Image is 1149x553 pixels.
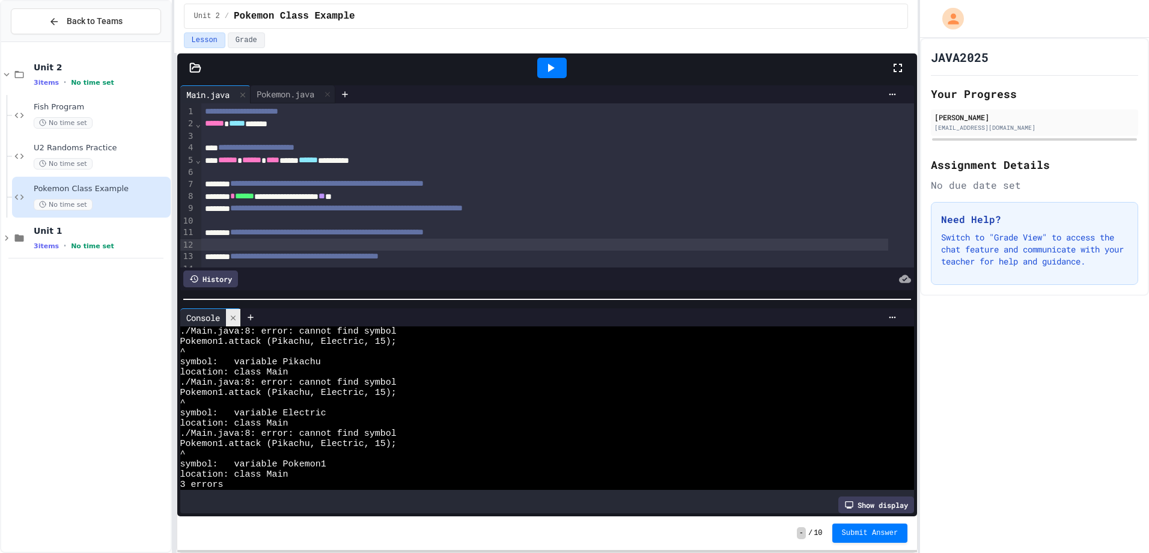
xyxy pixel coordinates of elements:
[934,112,1135,123] div: [PERSON_NAME]
[814,528,822,538] span: 10
[180,398,186,408] span: ^
[228,32,265,48] button: Grade
[941,231,1128,267] p: Switch to "Grade View" to access the chat feature and communicate with your teacher for help and ...
[234,9,355,23] span: Pokemon Class Example
[180,215,195,227] div: 10
[808,528,812,538] span: /
[180,179,195,191] div: 7
[180,347,186,357] span: ^
[941,212,1128,227] h3: Need Help?
[180,367,288,377] span: location: class Main
[67,15,123,28] span: Back to Teams
[931,85,1138,102] h2: Your Progress
[71,242,114,250] span: No time set
[180,449,186,459] span: ^
[225,11,229,21] span: /
[838,496,914,513] div: Show display
[180,429,397,439] span: ./Main.java:8: error: cannot find symbol
[183,270,238,287] div: History
[34,242,59,250] span: 3 items
[934,123,1135,132] div: [EMAIL_ADDRESS][DOMAIN_NAME]
[930,5,967,32] div: My Account
[34,199,93,210] span: No time set
[180,191,195,203] div: 8
[34,117,93,129] span: No time set
[180,118,195,130] div: 2
[34,158,93,170] span: No time set
[180,459,326,469] span: symbol: variable Pokemon1
[180,142,195,154] div: 4
[180,203,195,215] div: 9
[180,326,397,337] span: ./Main.java:8: error: cannot find symbol
[180,337,397,347] span: Pokemon1.attack (Pikachu, Electric, 15);
[71,79,114,87] span: No time set
[180,263,195,275] div: 14
[64,78,66,87] span: •
[180,227,195,239] div: 11
[184,32,225,48] button: Lesson
[180,469,288,480] span: location: class Main
[180,439,397,449] span: Pokemon1.attack (Pikachu, Electric, 15);
[11,8,161,34] button: Back to Teams
[180,106,195,118] div: 1
[180,308,241,326] div: Console
[64,241,66,251] span: •
[195,119,201,129] span: Fold line
[34,62,168,73] span: Unit 2
[180,418,288,429] span: location: class Main
[34,225,168,236] span: Unit 1
[34,184,168,194] span: Pokemon Class Example
[931,49,989,66] h1: JAVA2025
[180,251,195,263] div: 13
[180,480,224,490] span: 3 errors
[180,85,251,103] div: Main.java
[251,88,320,100] div: Pokemon.java
[842,528,898,538] span: Submit Answer
[180,357,321,367] span: symbol: variable Pikachu
[832,524,908,543] button: Submit Answer
[180,130,195,142] div: 3
[34,79,59,87] span: 3 items
[180,239,195,251] div: 12
[180,388,397,398] span: Pokemon1.attack (Pikachu, Electric, 15);
[34,143,168,153] span: U2 Randoms Practice
[34,102,168,112] span: Fish Program
[194,11,220,21] span: Unit 2
[931,156,1138,173] h2: Assignment Details
[180,154,195,167] div: 5
[180,88,236,101] div: Main.java
[251,85,335,103] div: Pokemon.java
[180,167,195,179] div: 6
[180,311,226,324] div: Console
[180,408,326,418] span: symbol: variable Electric
[195,155,201,165] span: Fold line
[180,377,397,388] span: ./Main.java:8: error: cannot find symbol
[797,527,806,539] span: -
[931,178,1138,192] div: No due date set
